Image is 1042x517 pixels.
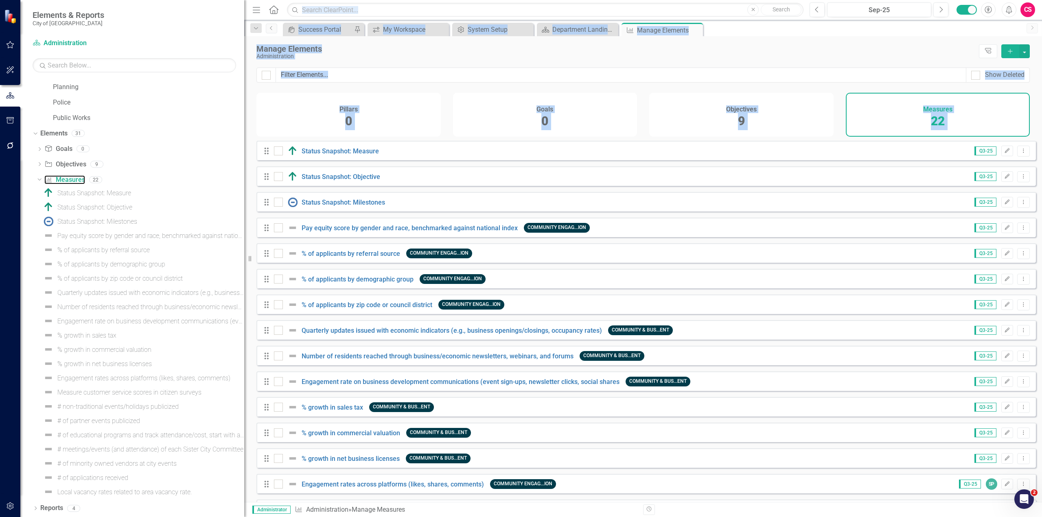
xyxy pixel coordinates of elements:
[974,223,996,232] span: Q3-25
[44,160,86,169] a: Objectives
[302,147,379,155] a: Status Snapshot: Measure
[44,273,53,283] img: Not Defined
[539,24,616,35] a: Department Landing Page
[57,417,140,425] div: # of partner events publicized
[536,106,553,113] h4: Goals
[44,144,72,154] a: Goals
[44,473,53,482] img: Not Defined
[406,454,471,463] span: COMMUNITY & BUS...ENT
[57,247,150,254] div: % of applicants by referral source
[44,288,53,297] img: Not Defined
[1031,489,1038,496] span: 2
[44,458,53,468] img: Not Defined
[738,114,745,128] span: 9
[42,215,137,228] a: Status Snapshot: Milestones
[986,478,997,490] div: SP
[44,387,53,397] img: Not Defined
[256,53,975,59] div: Administration
[339,106,358,113] h4: Pillars
[974,351,996,360] span: Q3-25
[57,204,132,211] div: Status Snapshot: Objective
[287,3,803,17] input: Search ClearPoint...
[302,301,432,309] a: % of applicants by zip code or council district
[383,24,447,35] div: My Workspace
[438,300,504,309] span: COMMUNITY ENGAG...ION
[33,58,236,72] input: Search Below...
[985,70,1024,80] div: Show Deleted
[42,443,243,456] a: # meetings/events (and attendance) of each Sister City Committee
[552,24,616,35] div: Department Landing Page
[974,403,996,412] span: Q3-25
[44,302,53,312] img: Not Defined
[454,24,532,35] a: System Setup
[57,360,152,368] div: % growth in net business licenses
[302,455,400,462] a: % growth in net business licenses
[295,505,637,515] div: » Manage Measures
[57,275,183,282] div: % of applicants by zip code or council district
[302,199,385,206] a: Status Snapshot: Milestones
[370,24,447,35] a: My Workspace
[42,428,244,441] a: # of educational programs and track attendance/cost, start with a pilot related to I-Lan or Gezer
[608,325,673,335] span: COMMUNITY & BUS...ENT
[42,229,244,242] a: Pay equity score by gender and race, benchmarked against national index
[44,216,53,226] img: No Information
[288,351,298,361] img: Not Defined
[40,504,63,513] a: Reports
[44,416,53,425] img: Not Defined
[298,24,352,35] div: Success Portal
[33,10,104,20] span: Elements & Reports
[827,2,931,17] button: Sep-25
[974,428,996,437] span: Q3-25
[637,25,701,35] div: Manage Elements
[57,474,128,482] div: # of applications received
[42,414,140,427] a: # of partner events publicized
[33,39,134,48] a: Administration
[302,327,602,334] a: Quarterly updates issued with economic indicators (e.g., business openings/closings, occupancy ra...
[302,224,518,232] a: Pay equity score by gender and race, benchmarked against national index
[541,114,548,128] span: 0
[626,377,690,386] span: COMMUNITY & BUS...ENT
[974,300,996,309] span: Q3-25
[302,250,400,257] a: % of applicants by referral source
[420,274,486,284] span: COMMUNITY ENGAG...ION
[288,402,298,412] img: Not Defined
[345,114,352,128] span: 0
[974,275,996,284] span: Q3-25
[57,375,230,382] div: Engagement rates across platforms (likes, shares, comments)
[33,20,104,26] small: City of [GEOGRAPHIC_DATA]
[252,506,291,514] span: Administrator
[726,106,757,113] h4: Objectives
[57,332,116,339] div: % growth in sales tax
[288,146,298,156] img: Above Target
[490,479,556,489] span: COMMUNITY ENGAG...ION
[44,231,53,240] img: Not Defined
[42,272,183,285] a: % of applicants by zip code or council district
[1020,2,1035,17] button: CS
[44,259,53,269] img: Not Defined
[90,161,103,168] div: 9
[57,289,244,297] div: Quarterly updates issued with economic indicators (e.g., business openings/closings, occupancy ra...
[44,345,53,354] img: Not Defined
[44,444,53,454] img: Not Defined
[44,175,85,185] a: Measures
[974,249,996,258] span: Q3-25
[288,300,298,310] img: Not Defined
[302,429,400,437] a: % growth in commercial valuation
[42,257,165,270] a: % of applicants by demographic group
[288,479,298,489] img: Not Defined
[288,454,298,463] img: Not Defined
[44,330,53,340] img: Not Defined
[40,129,68,138] a: Elements
[42,329,116,342] a: % growth in sales tax
[468,24,532,35] div: System Setup
[288,274,298,284] img: Not Defined
[306,506,348,513] a: Administration
[830,5,928,15] div: Sep-25
[57,303,244,311] div: Number of residents reached through business/economic newsletters, webinars, and forums
[302,378,620,386] a: Engagement rate on business development communications (event sign-ups, newsletter clicks, social...
[42,300,244,313] a: Number of residents reached through business/economic newsletters, webinars, and forums
[42,186,131,199] a: Status Snapshot: Measure
[931,114,945,128] span: 22
[44,316,53,326] img: Not Defined
[57,190,131,197] div: Status Snapshot: Measure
